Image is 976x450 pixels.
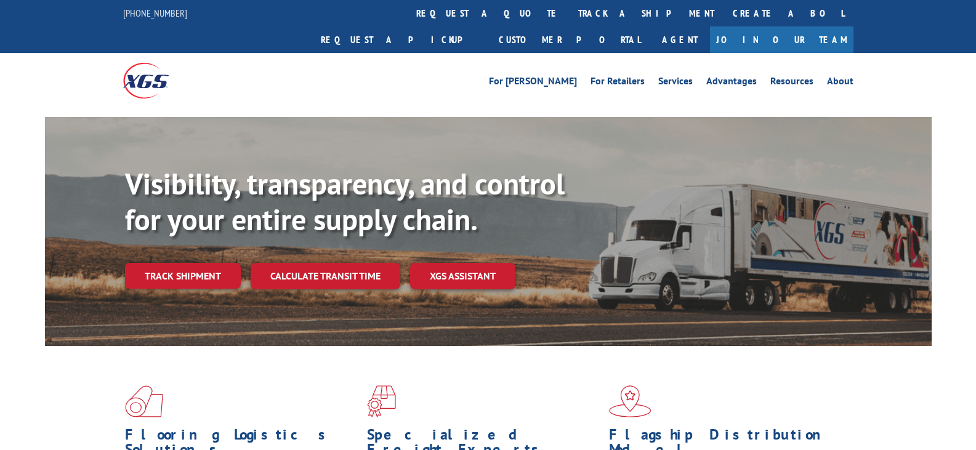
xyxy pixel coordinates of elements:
[410,263,515,289] a: XGS ASSISTANT
[312,26,490,53] a: Request a pickup
[125,385,163,417] img: xgs-icon-total-supply-chain-intelligence-red
[710,26,853,53] a: Join Our Team
[770,76,813,90] a: Resources
[123,7,187,19] a: [PHONE_NUMBER]
[658,76,693,90] a: Services
[489,76,577,90] a: For [PERSON_NAME]
[591,76,645,90] a: For Retailers
[251,263,400,289] a: Calculate transit time
[650,26,710,53] a: Agent
[490,26,650,53] a: Customer Portal
[125,164,565,238] b: Visibility, transparency, and control for your entire supply chain.
[706,76,757,90] a: Advantages
[609,385,651,417] img: xgs-icon-flagship-distribution-model-red
[125,263,241,289] a: Track shipment
[827,76,853,90] a: About
[367,385,396,417] img: xgs-icon-focused-on-flooring-red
